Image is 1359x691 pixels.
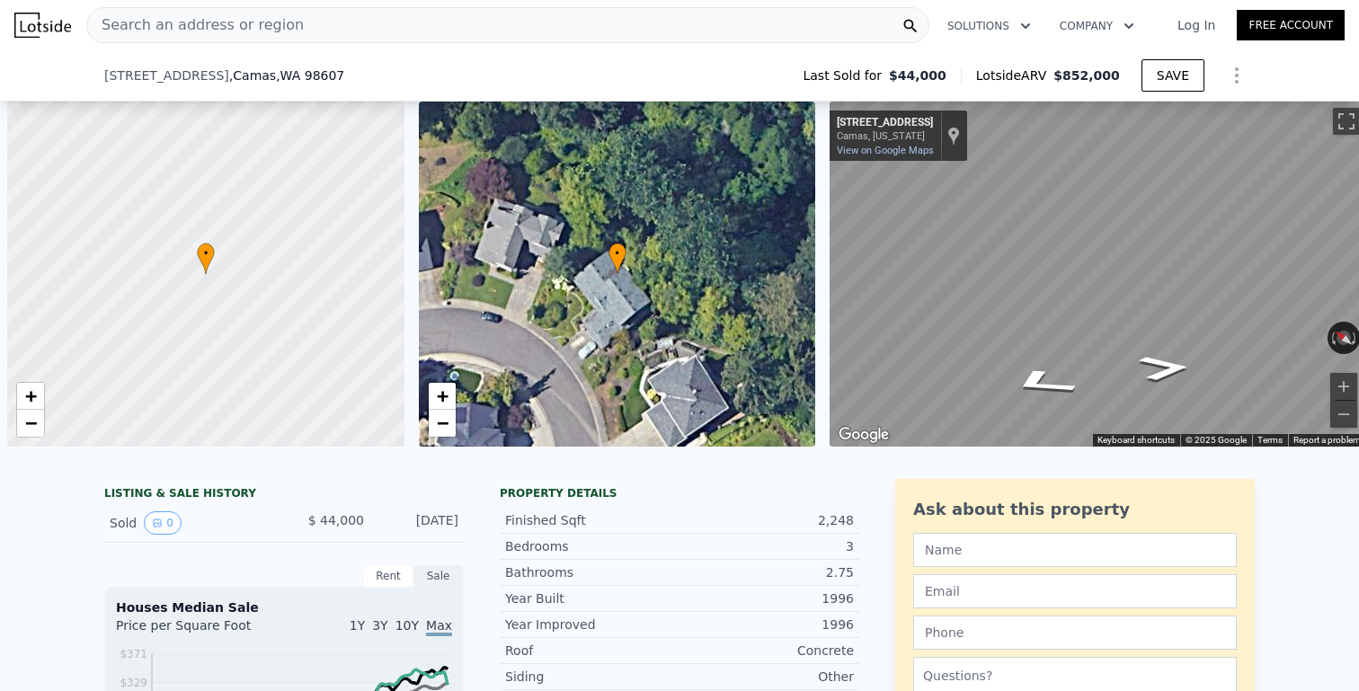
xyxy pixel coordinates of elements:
[505,511,679,529] div: Finished Sqft
[913,574,1237,608] input: Email
[116,598,452,616] div: Houses Median Sale
[1257,435,1283,445] a: Terms (opens in new tab)
[25,385,37,407] span: +
[144,511,182,535] button: View historical data
[505,668,679,686] div: Siding
[25,412,37,434] span: −
[679,563,854,581] div: 2.75
[104,66,229,84] span: [STREET_ADDRESS]
[429,410,456,437] a: Zoom out
[505,537,679,555] div: Bedrooms
[436,385,448,407] span: +
[679,668,854,686] div: Other
[1328,322,1337,354] button: Rotate counterclockwise
[197,243,215,274] div: •
[229,66,344,84] span: , Camas
[1156,16,1237,34] a: Log In
[1117,350,1212,387] path: Go Southeast, NW Orchard Ct
[913,497,1237,522] div: Ask about this property
[120,648,147,660] tspan: $371
[426,618,452,636] span: Max
[679,616,854,633] div: 1996
[1141,59,1204,92] button: SAVE
[679,642,854,660] div: Concrete
[803,66,889,84] span: Last Sold for
[395,618,419,633] span: 10Y
[913,533,1237,567] input: Name
[608,245,626,261] span: •
[276,68,344,83] span: , WA 98607
[363,564,413,588] div: Rent
[505,642,679,660] div: Roof
[372,618,387,633] span: 3Y
[1097,434,1175,447] button: Keyboard shortcuts
[837,130,933,142] div: Camas, [US_STATE]
[679,511,854,529] div: 2,248
[1330,401,1357,428] button: Zoom out
[679,589,854,607] div: 1996
[378,511,458,535] div: [DATE]
[17,410,44,437] a: Zoom out
[120,677,147,689] tspan: $329
[308,513,364,527] span: $ 44,000
[505,616,679,633] div: Year Improved
[837,116,933,130] div: [STREET_ADDRESS]
[1053,68,1120,83] span: $852,000
[197,245,215,261] span: •
[87,14,304,36] span: Search an address or region
[1186,435,1247,445] span: © 2025 Google
[1330,373,1357,400] button: Zoom in
[505,589,679,607] div: Year Built
[889,66,946,84] span: $44,000
[837,145,934,156] a: View on Google Maps
[1045,10,1149,42] button: Company
[17,383,44,410] a: Zoom in
[350,618,365,633] span: 1Y
[947,126,960,146] a: Show location on map
[505,563,679,581] div: Bathrooms
[976,66,1053,84] span: Lotside ARV
[110,511,270,535] div: Sold
[413,564,464,588] div: Sale
[116,616,284,645] div: Price per Square Foot
[429,383,456,410] a: Zoom in
[834,423,893,447] img: Google
[104,486,464,504] div: LISTING & SALE HISTORY
[500,486,859,501] div: Property details
[608,243,626,274] div: •
[933,10,1045,42] button: Solutions
[1237,10,1345,40] a: Free Account
[436,412,448,434] span: −
[978,361,1105,403] path: Go West, NW Orchard Ct
[1219,58,1255,93] button: Show Options
[14,13,71,38] img: Lotside
[913,616,1237,650] input: Phone
[834,423,893,447] a: Open this area in Google Maps (opens a new window)
[679,537,854,555] div: 3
